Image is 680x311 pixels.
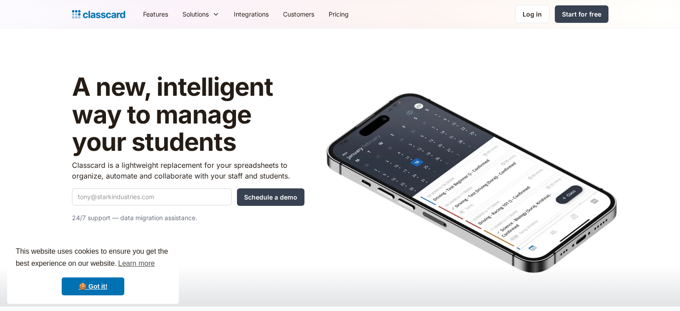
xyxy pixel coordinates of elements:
div: Log in [523,9,542,19]
input: tony@starkindustries.com [72,188,232,205]
a: Features [136,4,175,24]
div: Solutions [182,9,209,19]
form: Quick Demo Form [72,188,304,206]
a: Start for free [555,5,608,23]
span: This website uses cookies to ensure you get the best experience on our website. [16,246,170,270]
div: Solutions [175,4,227,24]
a: Customers [276,4,321,24]
input: Schedule a demo [237,188,304,206]
a: Pricing [321,4,356,24]
p: Classcard is a lightweight replacement for your spreadsheets to organize, automate and collaborat... [72,160,304,181]
a: dismiss cookie message [62,277,124,295]
a: Integrations [227,4,276,24]
a: learn more about cookies [117,257,156,270]
a: Log in [515,5,549,23]
a: Logo [72,8,125,21]
p: 24/7 support — data migration assistance. [72,213,304,223]
div: cookieconsent [7,238,179,304]
h1: A new, intelligent way to manage your students [72,73,304,156]
div: Start for free [562,9,601,19]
